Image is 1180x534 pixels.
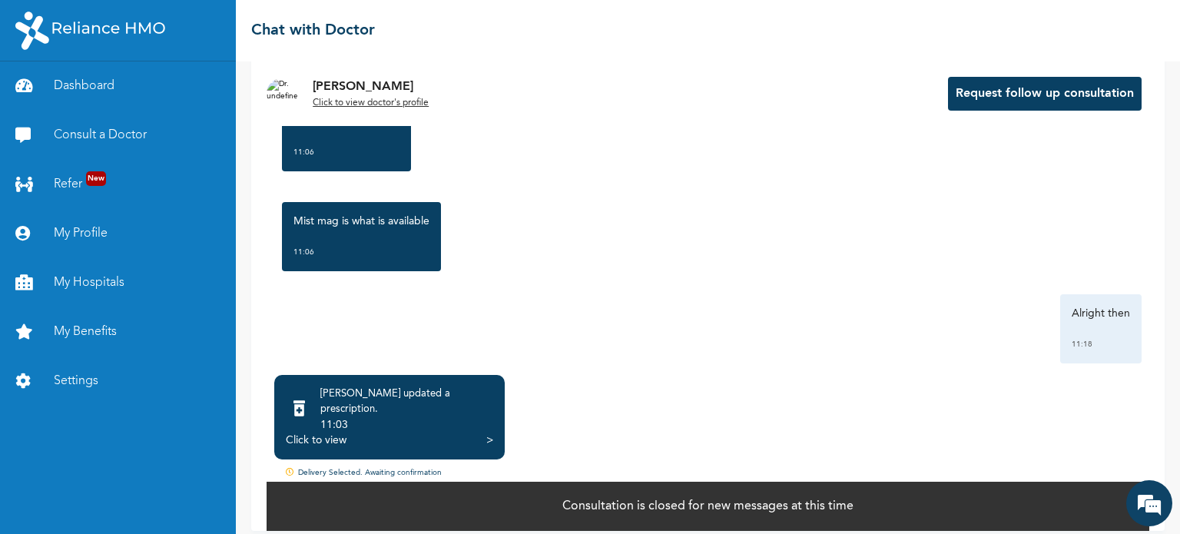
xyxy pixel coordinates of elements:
div: 11:06 [293,244,429,260]
div: Chat with us now [103,86,281,106]
u: Click to view doctor's profile [313,98,429,108]
span: New [86,171,106,186]
p: Alright then [1072,306,1130,321]
h2: Chat with Doctor [251,19,375,42]
p: Consultation is closed for new messages at this time [562,497,854,516]
div: FAQs [151,452,293,499]
div: 11:03 [320,417,493,433]
img: RelianceHMO's Logo [15,12,165,50]
p: Mist mag is what is available [293,214,429,229]
div: Minimize live chat window [252,8,289,45]
div: > [486,433,493,448]
img: Dr. undefined` [267,78,297,109]
button: Request follow up consultation [948,77,1142,111]
img: d_794563401_company_1708531726252_794563401 [51,77,85,115]
div: Delivery Selected. Awaiting confirmation [267,467,1149,480]
span: Conversation [8,479,151,489]
span: We're online! [89,183,212,338]
div: [PERSON_NAME] updated a prescription . [320,386,493,417]
textarea: Type your message and hit 'Enter' [8,398,293,452]
div: Click to view [286,433,346,448]
p: [PERSON_NAME] [313,78,429,96]
div: Navigation go back [17,85,40,108]
div: 11:06 [293,144,399,160]
div: 11:18 [1072,337,1130,352]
